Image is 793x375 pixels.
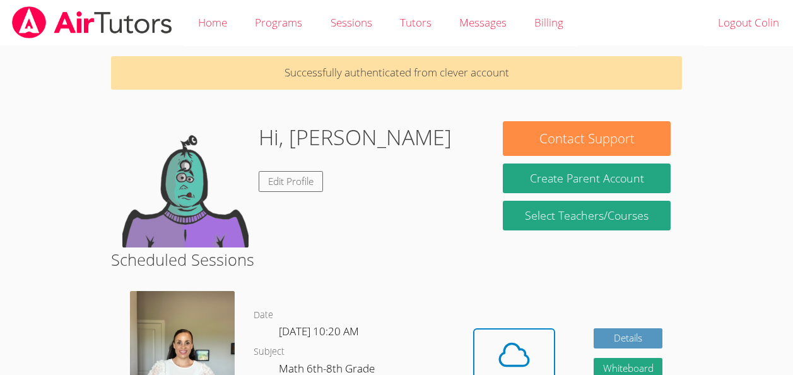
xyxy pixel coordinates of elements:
button: Contact Support [503,121,670,156]
img: default.png [122,121,249,247]
a: Select Teachers/Courses [503,201,670,230]
img: airtutors_banner-c4298cdbf04f3fff15de1276eac7730deb9818008684d7c2e4769d2f7ddbe033.png [11,6,173,39]
h1: Hi, [PERSON_NAME] [259,121,452,153]
p: Successfully authenticated from clever account [111,56,682,90]
a: Details [594,328,663,349]
dt: Date [254,307,273,323]
dt: Subject [254,344,285,360]
span: [DATE] 10:20 AM [279,324,359,338]
span: Messages [459,15,507,30]
a: Edit Profile [259,171,323,192]
button: Create Parent Account [503,164,670,193]
h2: Scheduled Sessions [111,247,682,271]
